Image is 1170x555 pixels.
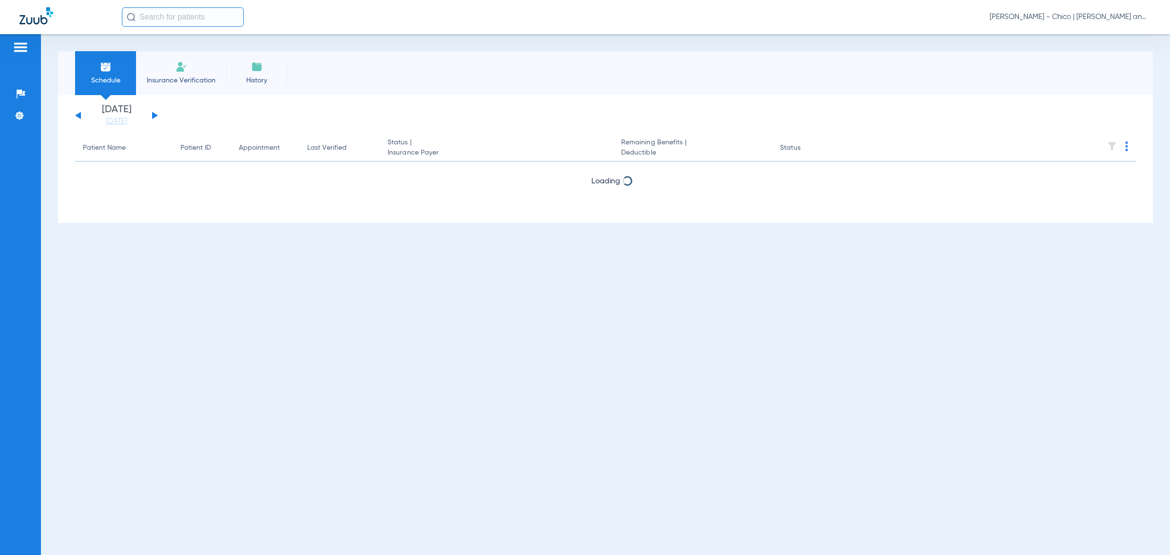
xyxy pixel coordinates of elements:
div: Patient Name [83,143,165,153]
div: Last Verified [307,143,347,153]
span: Deductible [621,148,764,158]
span: Insurance Verification [143,76,219,85]
img: group-dot-blue.svg [1125,141,1128,151]
img: filter.svg [1107,141,1117,151]
th: Status [772,135,838,162]
img: Search Icon [127,13,136,21]
img: Manual Insurance Verification [175,61,187,73]
li: [DATE] [87,105,146,126]
span: Schedule [82,76,129,85]
img: History [251,61,263,73]
span: History [234,76,280,85]
img: Zuub Logo [19,7,53,24]
div: Patient Name [83,143,126,153]
img: hamburger-icon [13,41,28,53]
th: Remaining Benefits | [613,135,772,162]
span: [PERSON_NAME] - Chico | [PERSON_NAME] and [PERSON_NAME] Dental Group [990,12,1150,22]
input: Search for patients [122,7,244,27]
img: Schedule [100,61,112,73]
span: Insurance Payer [388,148,605,158]
span: Loading [591,203,620,211]
div: Patient ID [180,143,223,153]
span: Loading [591,178,620,185]
div: Appointment [239,143,280,153]
div: Last Verified [307,143,372,153]
div: Patient ID [180,143,211,153]
div: Appointment [239,143,292,153]
th: Status | [380,135,613,162]
a: [DATE] [87,117,146,126]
